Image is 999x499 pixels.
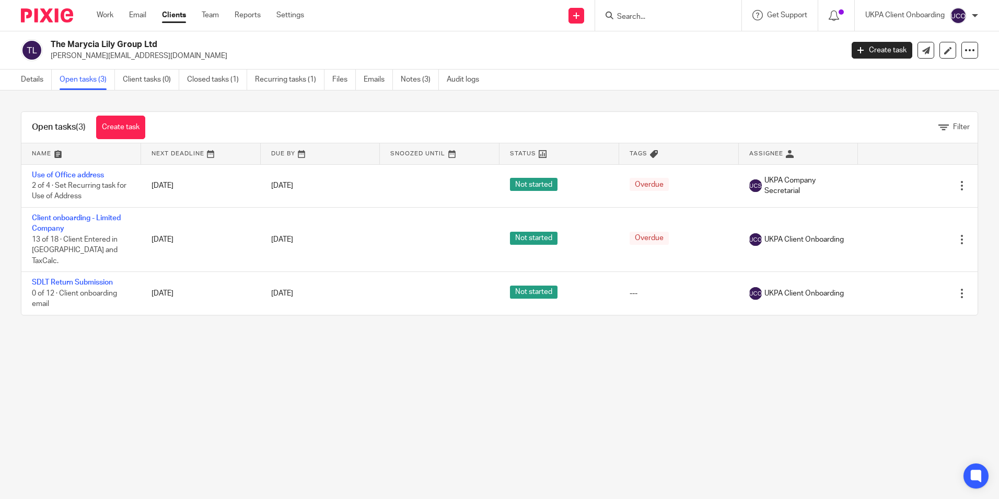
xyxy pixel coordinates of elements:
a: Email [129,10,146,20]
a: Details [21,70,52,90]
a: Use of Office address [32,172,104,179]
div: --- [630,288,728,299]
span: [DATE] [271,236,293,243]
span: Not started [510,286,557,299]
span: 0 of 12 · Client onboarding email [32,290,117,308]
a: Files [332,70,356,90]
p: UKPA Client Onboarding [865,10,945,20]
span: Get Support [767,12,807,19]
h1: Open tasks [32,122,86,133]
span: UKPA Client Onboarding [764,234,844,245]
h2: The Marycia Lily Group Ltd [51,39,679,50]
span: Status [510,151,536,156]
img: svg%3E [21,39,43,61]
span: Not started [510,178,557,191]
span: Tags [630,151,647,156]
img: svg%3E [749,233,762,246]
a: SDLT Return Submission [32,279,113,286]
a: Client tasks (0) [123,70,179,90]
span: Overdue [630,232,669,245]
span: Snoozed Until [390,151,445,156]
span: Filter [953,123,970,131]
a: Create task [852,42,912,59]
img: svg%3E [749,179,762,192]
a: Create task [96,116,145,139]
a: Closed tasks (1) [187,70,247,90]
a: Client onboarding - Limited Company [32,214,121,232]
a: Audit logs [447,70,487,90]
a: Reports [235,10,261,20]
a: Recurring tasks (1) [255,70,324,90]
a: Team [202,10,219,20]
span: Overdue [630,178,669,191]
span: UKPA Client Onboarding [764,288,844,299]
img: svg%3E [950,7,967,24]
td: [DATE] [141,272,261,315]
span: (3) [76,123,86,131]
a: Work [97,10,113,20]
td: [DATE] [141,207,261,271]
span: [DATE] [271,182,293,189]
span: 2 of 4 · Set Recurring task for Use of Address [32,182,126,200]
span: 13 of 18 · Client Entered in [GEOGRAPHIC_DATA] and TaxCalc. [32,236,118,265]
a: Settings [276,10,304,20]
input: Search [616,13,710,22]
p: [PERSON_NAME][EMAIL_ADDRESS][DOMAIN_NAME] [51,51,836,61]
span: [DATE] [271,290,293,297]
a: Notes (3) [401,70,439,90]
span: UKPA Company Secretarial [764,175,848,197]
a: Emails [364,70,393,90]
span: Not started [510,232,557,245]
img: Pixie [21,8,73,22]
img: svg%3E [749,287,762,300]
a: Open tasks (3) [60,70,115,90]
td: [DATE] [141,164,261,207]
a: Clients [162,10,186,20]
